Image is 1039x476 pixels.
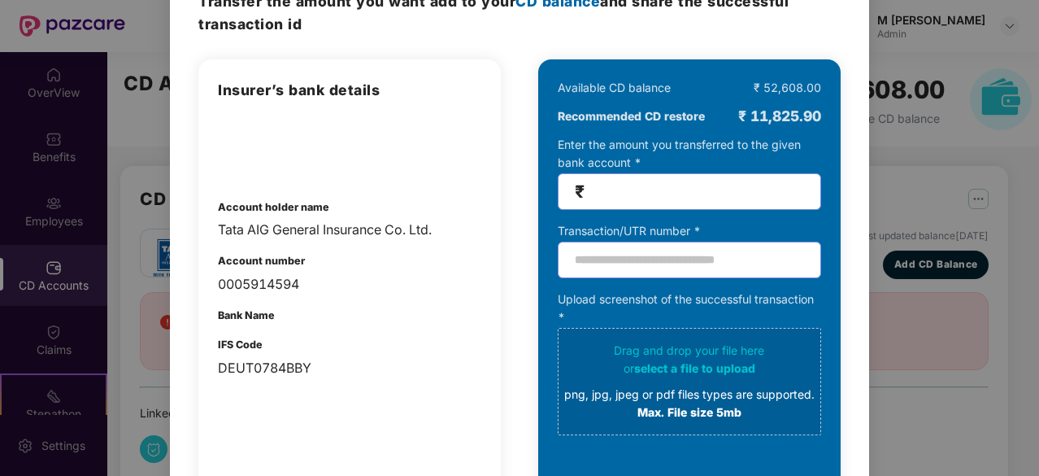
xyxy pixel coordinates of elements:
[218,338,263,351] b: IFS Code
[575,182,585,201] span: ₹
[564,404,815,421] div: Max. File size 5mb
[564,360,815,378] div: or
[558,290,821,435] div: Upload screenshot of the successful transaction *
[558,107,705,125] b: Recommended CD restore
[218,79,481,102] h3: Insurer’s bank details
[564,386,815,404] div: png, jpg, jpeg or pdf files types are supported.
[754,79,821,97] div: ₹ 52,608.00
[218,358,481,378] div: DEUT0784BBY
[218,118,302,175] img: admin-overview
[559,329,820,435] span: Drag and drop your file hereorselect a file to uploadpng, jpg, jpeg or pdf files types are suppor...
[558,79,671,97] div: Available CD balance
[738,105,821,128] div: ₹ 11,825.90
[218,201,329,213] b: Account holder name
[218,255,305,267] b: Account number
[564,342,815,421] div: Drag and drop your file here
[218,309,275,321] b: Bank Name
[218,274,481,295] div: 0005914594
[218,220,481,240] div: Tata AIG General Insurance Co. Ltd.
[558,222,821,240] div: Transaction/UTR number *
[558,136,821,210] div: Enter the amount you transferred to the given bank account *
[634,361,755,375] span: select a file to upload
